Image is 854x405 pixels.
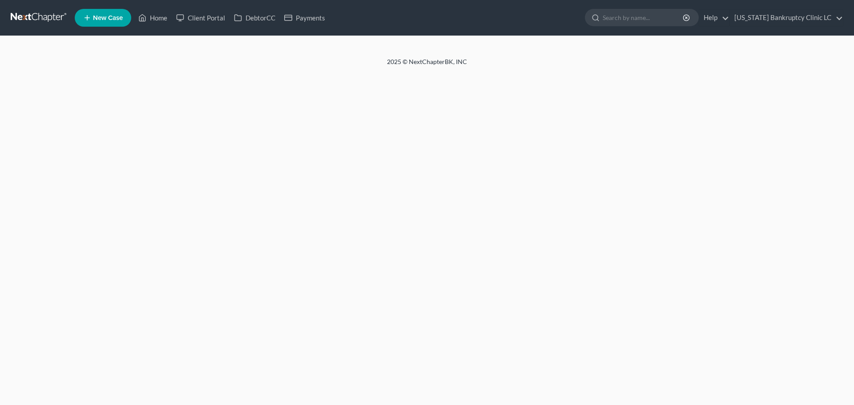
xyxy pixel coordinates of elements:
span: New Case [93,15,123,21]
a: [US_STATE] Bankruptcy Clinic LC [730,10,843,26]
a: DebtorCC [230,10,280,26]
a: Client Portal [172,10,230,26]
input: Search by name... [603,9,684,26]
div: 2025 © NextChapterBK, INC [173,57,681,73]
a: Help [699,10,729,26]
a: Home [134,10,172,26]
a: Payments [280,10,330,26]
